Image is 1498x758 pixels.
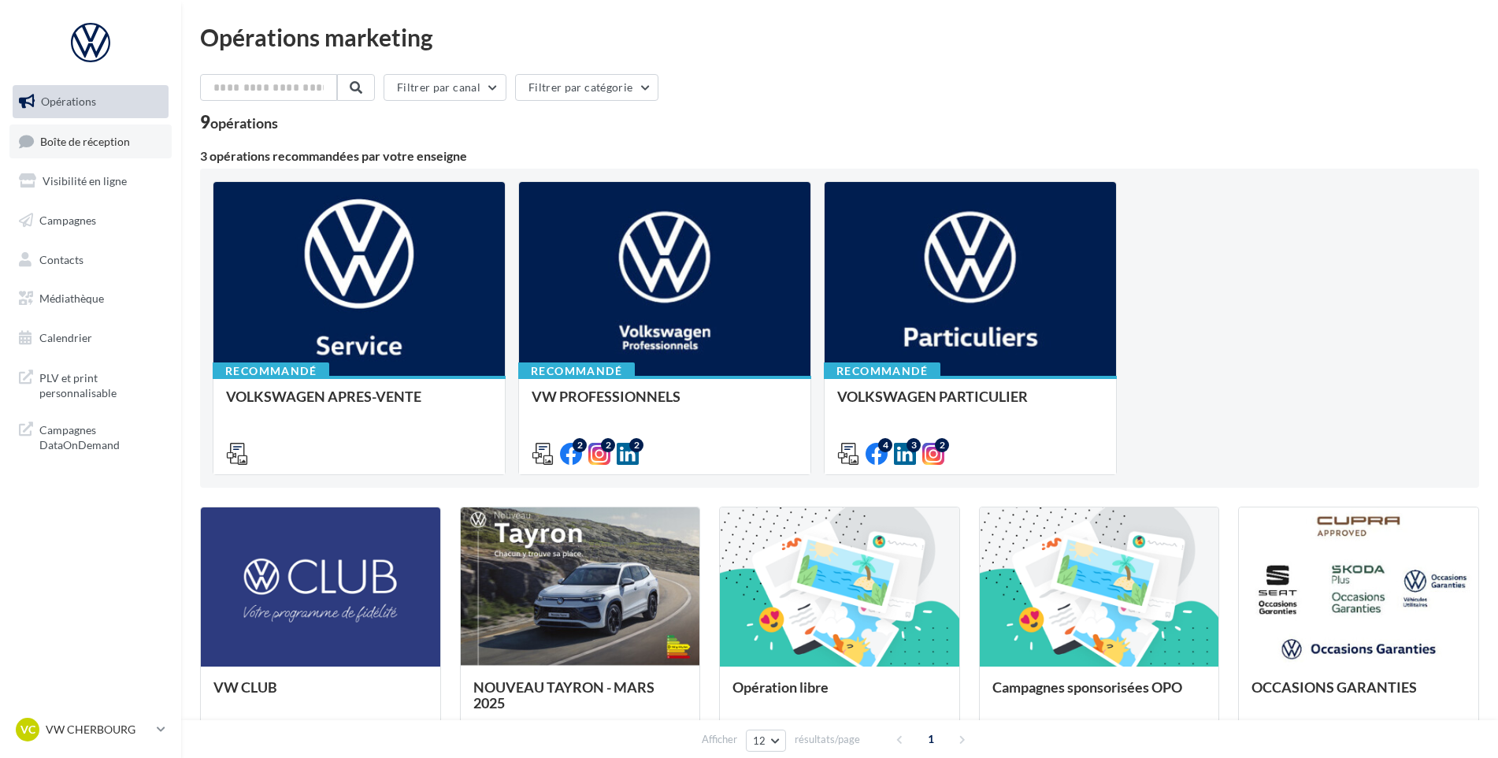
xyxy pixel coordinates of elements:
[39,331,92,344] span: Calendrier
[39,419,162,453] span: Campagnes DataOnDemand
[9,243,172,277] a: Contacts
[9,85,172,118] a: Opérations
[9,282,172,315] a: Médiathèque
[200,113,278,131] div: 9
[702,732,737,747] span: Afficher
[226,388,421,405] span: VOLKSWAGEN APRES-VENTE
[795,732,860,747] span: résultats/page
[210,116,278,130] div: opérations
[200,25,1479,49] div: Opérations marketing
[39,367,162,401] span: PLV et print personnalisable
[629,438,643,452] div: 2
[473,678,654,712] span: NOUVEAU TAYRON - MARS 2025
[9,204,172,237] a: Campagnes
[601,438,615,452] div: 2
[732,678,829,696] span: Opération libre
[39,214,96,227] span: Campagnes
[992,678,1182,696] span: Campagnes sponsorisées OPO
[13,715,169,745] a: VC VW CHERBOURG
[39,292,104,305] span: Médiathèque
[824,362,940,380] div: Recommandé
[39,252,83,266] span: Contacts
[384,74,506,101] button: Filtrer par canal
[9,361,172,407] a: PLV et print personnalisable
[837,388,1028,405] span: VOLKSWAGEN PARTICULIER
[200,150,1479,162] div: 3 opérations recommandées par votre enseigne
[9,321,172,355] a: Calendrier
[213,362,329,380] div: Recommandé
[918,726,944,752] span: 1
[753,734,766,747] span: 12
[43,174,127,188] span: Visibilité en ligne
[9,124,172,158] a: Boîte de réception
[9,165,172,198] a: Visibilité en ligne
[515,74,658,101] button: Filtrer par catégorie
[532,388,680,405] span: VW PROFESSIONNELS
[518,362,635,380] div: Recommandé
[878,438,892,452] div: 4
[573,438,587,452] div: 2
[40,134,130,147] span: Boîte de réception
[46,722,150,738] p: VW CHERBOURG
[1251,678,1417,696] span: OCCASIONS GARANTIES
[935,438,949,452] div: 2
[907,438,921,452] div: 3
[20,722,35,738] span: VC
[41,95,96,108] span: Opérations
[746,730,786,752] button: 12
[213,678,277,696] span: VW CLUB
[9,413,172,459] a: Campagnes DataOnDemand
